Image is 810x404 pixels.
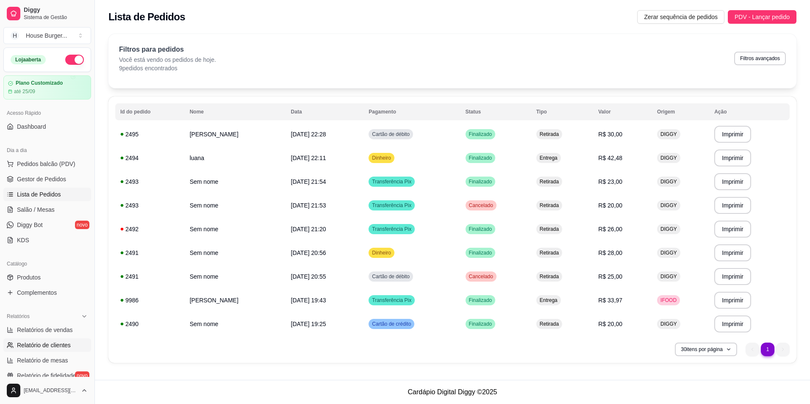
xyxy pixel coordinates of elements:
[17,160,75,168] span: Pedidos balcão (PDV)
[538,321,560,327] span: Retirada
[185,312,286,336] td: Sem nome
[714,268,751,285] button: Imprimir
[709,103,790,120] th: Ação
[11,55,46,64] div: Loja aberta
[17,175,66,183] span: Gestor de Pedidos
[659,155,679,161] span: DIGGY
[17,371,76,380] span: Relatório de fidelidade
[370,131,411,138] span: Cartão de débito
[538,249,560,256] span: Retirada
[735,12,790,22] span: PDV - Lançar pedido
[467,297,494,304] span: Finalizado
[3,380,91,401] button: [EMAIL_ADDRESS][DOMAIN_NAME]
[120,201,180,210] div: 2493
[120,154,180,162] div: 2494
[17,341,71,349] span: Relatório de clientes
[370,226,413,232] span: Transferência Pix
[659,249,679,256] span: DIGGY
[3,257,91,271] div: Catálogo
[185,241,286,265] td: Sem nome
[185,146,286,170] td: luana
[598,202,622,209] span: R$ 20,00
[538,297,559,304] span: Entrega
[26,31,67,40] div: House Burger ...
[7,313,30,320] span: Relatórios
[370,321,413,327] span: Cartão de crédito
[291,273,326,280] span: [DATE] 20:55
[714,173,751,190] button: Imprimir
[659,202,679,209] span: DIGGY
[120,225,180,233] div: 2492
[467,249,494,256] span: Finalizado
[637,10,724,24] button: Zerar sequência de pedidos
[17,190,61,199] span: Lista de Pedidos
[291,226,326,232] span: [DATE] 21:20
[598,178,622,185] span: R$ 23,00
[538,131,560,138] span: Retirada
[120,320,180,328] div: 2490
[3,27,91,44] button: Select a team
[185,288,286,312] td: [PERSON_NAME]
[119,64,216,72] p: 9 pedidos encontrados
[115,103,185,120] th: Id do pedido
[598,273,622,280] span: R$ 25,00
[714,221,751,238] button: Imprimir
[370,155,393,161] span: Dinheiro
[24,6,88,14] span: Diggy
[467,273,495,280] span: Cancelado
[3,203,91,216] a: Salão / Mesas
[659,297,678,304] span: IFOOD
[185,194,286,217] td: Sem nome
[3,233,91,247] a: KDS
[714,126,751,143] button: Imprimir
[531,103,594,120] th: Tipo
[291,178,326,185] span: [DATE] 21:54
[598,249,622,256] span: R$ 28,00
[593,103,652,120] th: Valor
[120,272,180,281] div: 2491
[3,354,91,367] a: Relatório de mesas
[17,236,29,244] span: KDS
[652,103,709,120] th: Origem
[95,380,810,404] footer: Cardápio Digital Diggy © 2025
[108,10,185,24] h2: Lista de Pedidos
[185,103,286,120] th: Nome
[17,122,46,131] span: Dashboard
[3,369,91,382] a: Relatório de fidelidadenovo
[467,321,494,327] span: Finalizado
[291,155,326,161] span: [DATE] 22:11
[370,178,413,185] span: Transferência Pix
[467,226,494,232] span: Finalizado
[370,297,413,304] span: Transferência Pix
[3,286,91,299] a: Complementos
[3,188,91,201] a: Lista de Pedidos
[538,155,559,161] span: Entrega
[24,387,78,394] span: [EMAIL_ADDRESS][DOMAIN_NAME]
[659,273,679,280] span: DIGGY
[291,202,326,209] span: [DATE] 21:53
[24,14,88,21] span: Sistema de Gestão
[370,249,393,256] span: Dinheiro
[728,10,796,24] button: PDV - Lançar pedido
[65,55,84,65] button: Alterar Status
[291,249,326,256] span: [DATE] 20:56
[659,226,679,232] span: DIGGY
[370,202,413,209] span: Transferência Pix
[741,338,794,360] nav: pagination navigation
[644,12,718,22] span: Zerar sequência de pedidos
[17,288,57,297] span: Complementos
[291,131,326,138] span: [DATE] 22:28
[17,273,41,282] span: Produtos
[120,249,180,257] div: 2491
[17,205,55,214] span: Salão / Mesas
[185,122,286,146] td: [PERSON_NAME]
[185,170,286,194] td: Sem nome
[467,131,494,138] span: Finalizado
[598,155,622,161] span: R$ 42,48
[17,326,73,334] span: Relatórios de vendas
[185,265,286,288] td: Sem nome
[714,197,751,214] button: Imprimir
[3,75,91,100] a: Plano Customizadoaté 25/09
[659,178,679,185] span: DIGGY
[3,271,91,284] a: Produtos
